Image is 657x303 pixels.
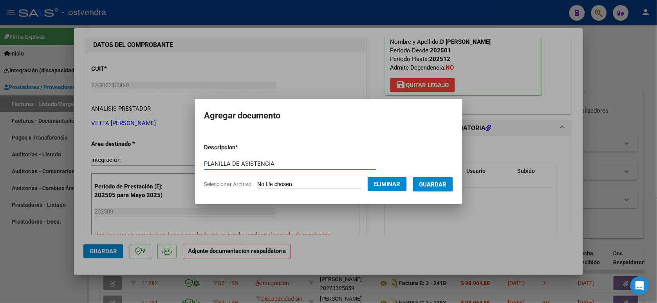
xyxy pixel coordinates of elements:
[204,143,279,152] p: Descripcion
[413,177,453,192] button: Guardar
[630,276,649,295] div: Open Intercom Messenger
[419,181,447,188] span: Guardar
[374,181,401,188] span: Eliminar
[204,108,453,123] h2: Agregar documento
[368,177,407,191] button: Eliminar
[204,181,252,187] span: Seleccionar Archivo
